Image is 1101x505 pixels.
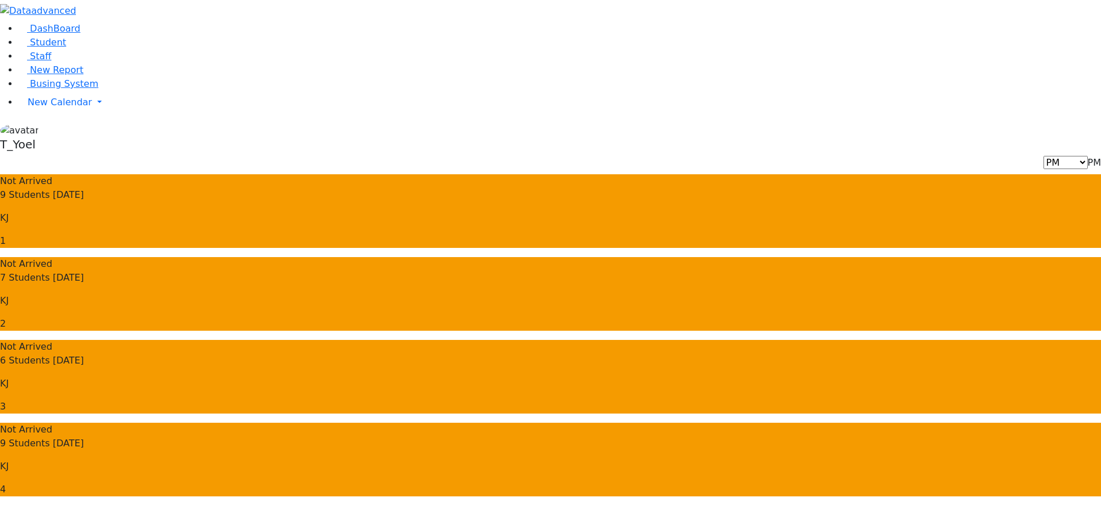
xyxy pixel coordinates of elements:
span: New Calendar [28,97,92,108]
a: DashBoard [18,23,81,34]
a: Student [18,37,66,48]
span: Staff [30,51,51,62]
a: New Report [18,64,83,75]
a: Staff [18,51,51,62]
a: Busing System [18,78,98,89]
span: New Report [30,64,83,75]
span: PM [1088,157,1101,168]
span: Busing System [30,78,98,89]
a: New Calendar [18,91,1101,114]
span: Student [30,37,66,48]
span: DashBoard [30,23,81,34]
